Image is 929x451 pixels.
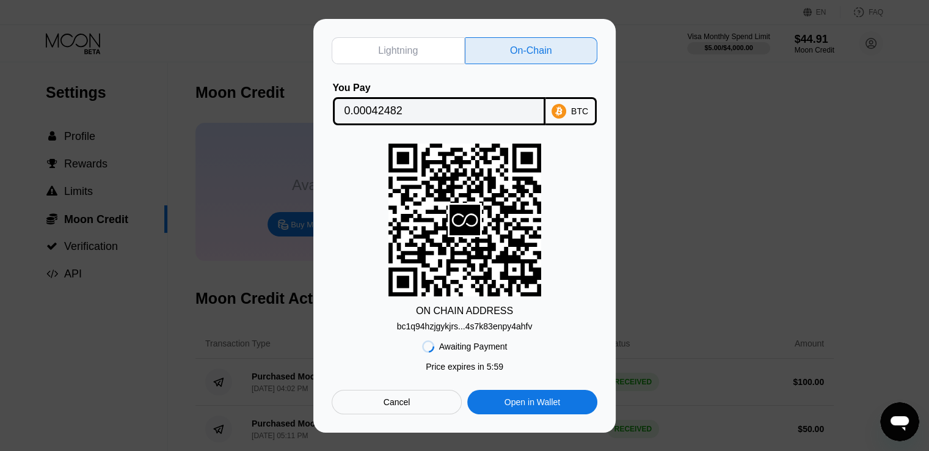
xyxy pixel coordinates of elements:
div: Open in Wallet [467,390,597,414]
div: Cancel [384,397,410,408]
div: You Pay [333,82,545,94]
div: Open in Wallet [505,397,560,408]
iframe: Button to launch messaging window, conversation in progress [880,402,919,441]
div: Cancel [332,390,462,414]
div: On-Chain [465,37,598,64]
div: bc1q94hzjgykjrs...4s7k83enpy4ahfv [397,317,533,331]
div: bc1q94hzjgykjrs...4s7k83enpy4ahfv [397,321,533,331]
div: Lightning [332,37,465,64]
div: BTC [571,106,588,116]
div: Price expires in [426,362,503,372]
span: 5 : 59 [487,362,503,372]
div: You PayBTC [332,82,597,125]
div: Awaiting Payment [439,342,508,351]
div: ON CHAIN ADDRESS [416,306,513,317]
div: Lightning [378,45,418,57]
div: On-Chain [510,45,552,57]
